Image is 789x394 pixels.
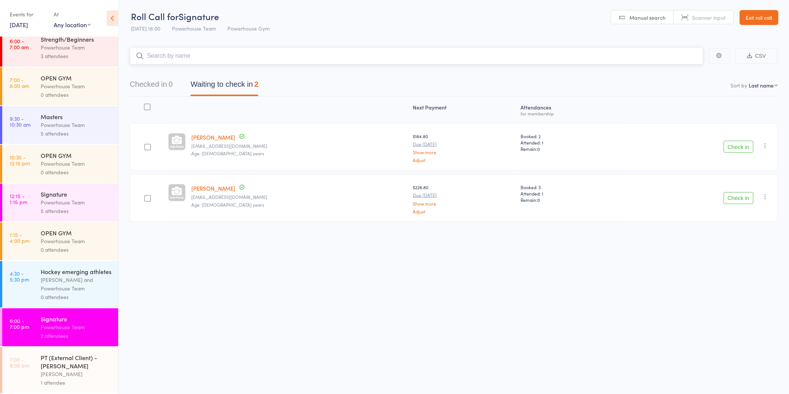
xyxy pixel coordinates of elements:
[10,154,30,166] time: 10:30 - 12:15 pm
[192,184,236,192] a: [PERSON_NAME]
[172,25,216,32] span: Powerhouse Team
[41,229,112,237] div: OPEN GYM
[413,158,515,162] a: Adjust
[54,20,91,29] div: Any location
[191,76,258,96] button: Waiting to check in2
[10,193,27,205] time: 12:15 - 1:15 pm
[192,133,236,141] a: [PERSON_NAME]
[413,209,515,214] a: Adjust
[413,201,515,206] a: Show more
[41,267,112,276] div: Hockey emerging athletes
[731,82,748,89] label: Sort by
[2,67,118,105] a: 7:00 -8:00 amOPEN GYMPowerhouse Team0 attendees
[130,47,703,64] input: Search by name
[54,8,91,20] div: At
[10,232,29,244] time: 1:15 - 4:00 pm
[41,121,112,129] div: Powerhouse Team
[2,308,118,346] a: 6:00 -7:00 pmSignaturePowerhouse Team2 attendees
[521,139,620,146] span: Attended: 1
[131,25,160,32] span: [DATE] 18:00
[10,270,29,282] time: 4:30 - 5:30 pm
[192,201,264,208] span: Age: [DEMOGRAPHIC_DATA] years
[10,356,29,368] time: 7:00 - 8:00 pm
[41,378,112,387] div: 1 attendee
[521,111,620,116] div: for membership
[41,370,112,378] div: [PERSON_NAME]
[410,100,518,120] div: Next Payment
[169,80,173,88] div: 0
[41,245,112,254] div: 0 attendees
[41,90,112,99] div: 0 attendees
[10,115,31,127] time: 9:30 - 10:30 am
[537,197,540,203] span: 0
[10,77,29,89] time: 7:00 - 8:00 am
[41,168,112,177] div: 0 attendees
[192,143,407,149] small: mpbolton4@gmail.com
[254,80,258,88] div: 2
[518,100,623,120] div: Atten­dances
[179,10,219,22] span: Signature
[41,323,112,331] div: Powerhouse Team
[41,190,112,198] div: Signature
[41,151,112,159] div: OPEN GYM
[41,207,112,215] div: 5 attendees
[749,82,774,89] div: Last name
[41,198,112,207] div: Powerhouse Team
[740,10,779,25] a: Exit roll call
[10,8,46,20] div: Events for
[724,141,754,153] button: Check in
[630,14,666,21] span: Manual search
[413,150,515,155] a: Show more
[521,146,620,152] span: Remain:
[41,112,112,121] div: Masters
[41,52,112,60] div: 3 attendees
[521,184,620,190] span: Booked: 3
[41,353,112,370] div: PT (External Client) - [PERSON_NAME]
[521,190,620,197] span: Attended: 1
[192,150,264,156] span: Age: [DEMOGRAPHIC_DATA] years
[41,293,112,301] div: 0 attendees
[10,38,29,50] time: 6:00 - 7:00 am
[41,315,112,323] div: Signature
[2,347,118,393] a: 7:00 -8:00 pmPT (External Client) - [PERSON_NAME][PERSON_NAME]1 attendee
[735,48,778,64] button: CSV
[2,106,118,144] a: 9:30 -10:30 amMastersPowerhouse Team5 attendees
[521,197,620,203] span: Remain:
[41,276,112,293] div: [PERSON_NAME] and Powerhouse Team
[192,194,407,200] small: mailkochardy@yahoo.com
[41,43,112,52] div: Powerhouse Team
[413,184,515,213] div: $228.80
[41,74,112,82] div: OPEN GYM
[2,261,118,308] a: 4:30 -5:30 pmHockey emerging athletes[PERSON_NAME] and Powerhouse Team0 attendees
[41,331,112,340] div: 2 attendees
[521,133,620,139] span: Booked: 2
[131,10,179,22] span: Roll Call for
[413,142,515,147] small: Due [DATE]
[2,29,118,67] a: 6:00 -7:00 amStrength/BeginnersPowerhouse Team3 attendees
[41,35,112,43] div: Strength/Beginners
[10,20,28,29] a: [DATE]
[2,145,118,183] a: 10:30 -12:15 pmOPEN GYMPowerhouse Team0 attendees
[2,184,118,222] a: 12:15 -1:15 pmSignaturePowerhouse Team5 attendees
[692,14,726,21] span: Scanner input
[724,192,754,204] button: Check in
[10,318,29,330] time: 6:00 - 7:00 pm
[413,133,515,162] div: $184.80
[41,237,112,245] div: Powerhouse Team
[227,25,270,32] span: Powerhouse Gym
[41,82,112,90] div: Powerhouse Team
[413,193,515,198] small: Due [DATE]
[41,129,112,138] div: 5 attendees
[537,146,540,152] span: 0
[130,76,173,96] button: Checked in0
[2,222,118,260] a: 1:15 -4:00 pmOPEN GYMPowerhouse Team0 attendees
[41,159,112,168] div: Powerhouse Team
